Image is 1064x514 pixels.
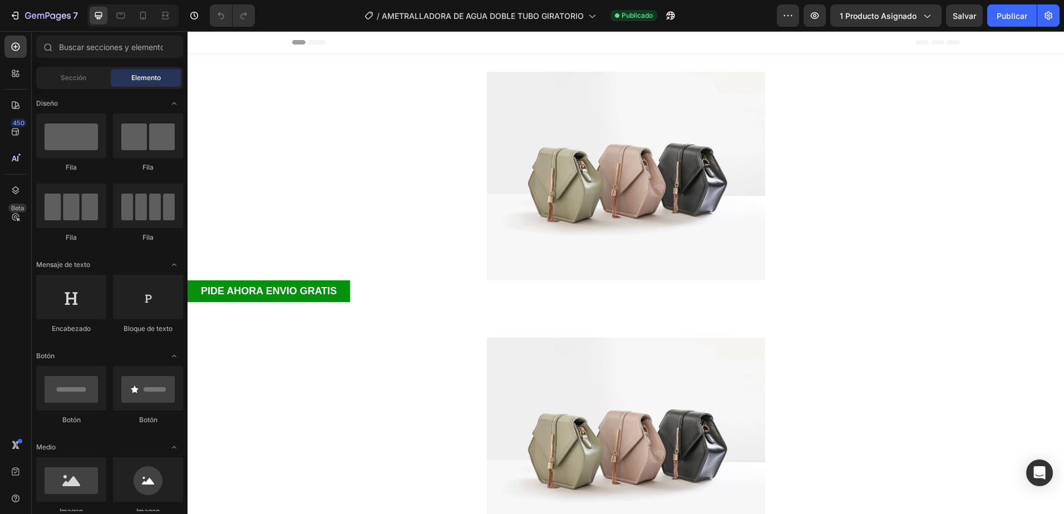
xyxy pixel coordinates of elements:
span: Alternar abierto [165,256,183,274]
button: 7 [4,4,83,27]
span: Sección [61,73,86,83]
span: Medio [36,442,56,452]
iframe: Design area [188,31,1064,514]
div: Encabezado [36,324,106,334]
span: Salvar [953,11,976,21]
span: Alternar abierto [165,347,183,365]
div: 450 [11,118,27,127]
span: Elemento [131,73,161,83]
div: Botón [113,415,183,425]
span: Botón [36,351,55,361]
div: Fila [36,162,106,172]
span: Alternar abierto [165,95,183,112]
div: Beta [8,204,27,212]
p: 7 [73,9,78,22]
span: 1 producto asignado [840,10,917,22]
span: Publicado [622,11,653,21]
button: 1 producto asignado [830,4,942,27]
button: Publicar [987,4,1037,27]
span: / [377,10,380,22]
span: AMETRALLADORA DE AGUA DOBLE TUBO GIRATORIO [382,10,584,22]
div: Fila [113,162,183,172]
font: Publicar [997,10,1027,22]
div: Bloque de texto [113,324,183,334]
div: Deshacer/Rehacer [210,4,255,27]
div: Botón [36,415,106,425]
span: Mensaje de texto [36,260,90,270]
div: Fila [113,233,183,243]
input: Buscar secciones y elementos [36,36,183,58]
button: Salvar [946,4,983,27]
span: Alternar abierto [165,438,183,456]
span: Diseño [36,98,58,108]
div: Fila [36,233,106,243]
div: Abra Intercom Messenger [1026,459,1053,486]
